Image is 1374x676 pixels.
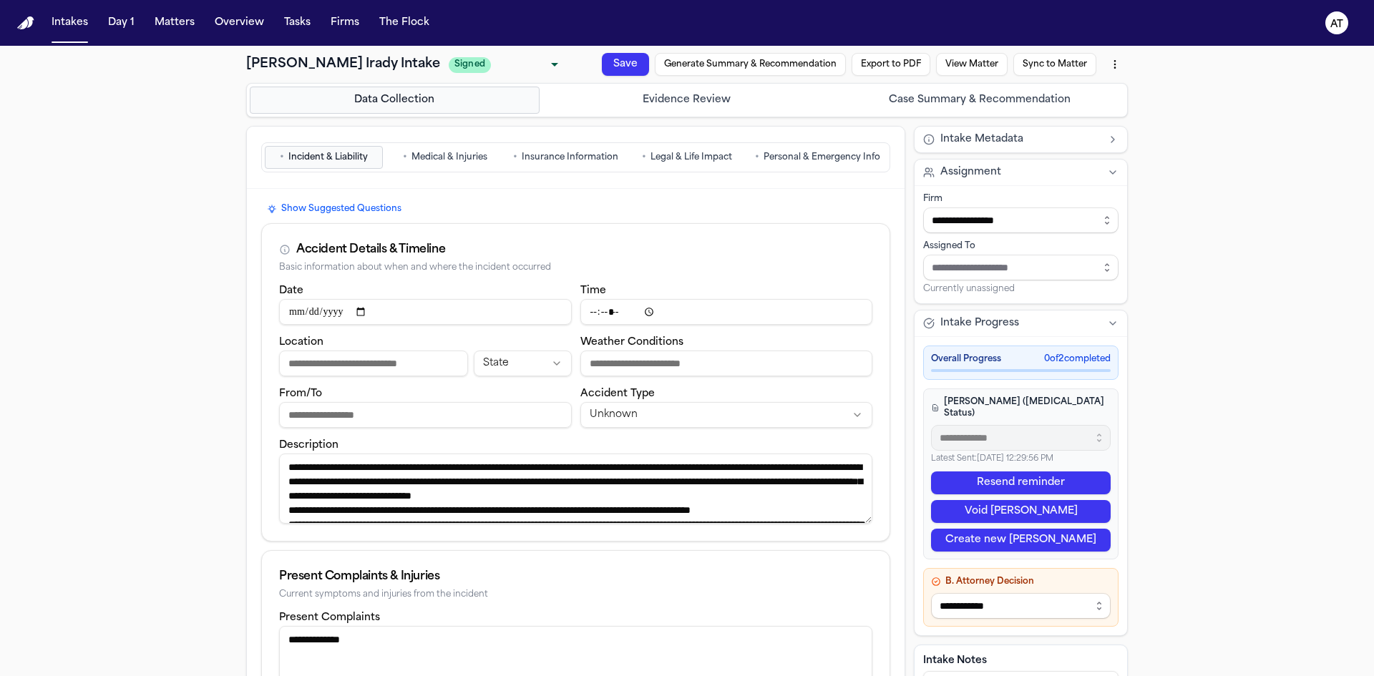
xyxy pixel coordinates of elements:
button: Day 1 [102,10,140,36]
span: • [755,150,759,165]
button: Export to PDF [852,53,930,76]
button: Go to Incident & Liability [265,146,383,169]
span: Intake Progress [940,316,1019,330]
div: Assigned To [923,240,1119,252]
span: • [513,150,517,165]
label: Date [279,285,303,296]
button: Go to Data Collection step [250,87,540,114]
button: Tasks [278,10,316,36]
input: Incident location [279,351,468,376]
div: Accident Details & Timeline [296,241,445,258]
button: Go to Case Summary & Recommendation step [834,87,1124,114]
button: Show Suggested Questions [261,200,407,217]
span: Legal & Life Impact [651,152,732,163]
input: Assign to staff member [923,255,1119,280]
input: Incident date [279,299,572,325]
span: Intake Metadata [940,132,1023,147]
span: Overall Progress [931,353,1001,365]
label: From/To [279,388,322,399]
button: Intake Metadata [915,127,1127,152]
button: Create new [PERSON_NAME] [931,529,1111,552]
input: Incident time [580,299,873,325]
button: Void [PERSON_NAME] [931,500,1111,523]
input: From/To destination [279,402,572,428]
label: Present Complaints [279,612,380,623]
button: Intakes [46,10,94,36]
h1: [PERSON_NAME] Irady Intake [246,54,440,74]
span: Personal & Emergency Info [764,152,880,163]
button: Incident state [474,351,571,376]
div: Firm [923,193,1119,205]
label: Accident Type [580,388,655,399]
label: Intake Notes [923,654,1119,668]
h4: B. Attorney Decision [931,576,1111,587]
a: Home [17,16,34,30]
button: Generate Summary & Recommendation [655,53,846,76]
span: 0 of 2 completed [1044,353,1111,365]
button: The Flock [374,10,435,36]
button: Go to Medical & Injuries [386,146,504,169]
button: Go to Evidence Review step [542,87,832,114]
button: Matters [149,10,200,36]
label: Weather Conditions [580,337,683,348]
div: Basic information about when and where the incident occurred [279,263,872,273]
button: Firms [325,10,365,36]
span: Assignment [940,165,1001,180]
button: Intake Progress [915,310,1127,336]
label: Location [279,337,323,348]
label: Time [580,285,606,296]
button: Go to Insurance Information [507,146,625,169]
input: Weather conditions [580,351,873,376]
img: Finch Logo [17,16,34,30]
button: Save [602,53,649,76]
nav: Intake steps [250,87,1124,114]
div: Present Complaints & Injuries [279,568,872,585]
span: • [280,150,284,165]
span: Incident & Liability [288,152,368,163]
input: Select firm [923,207,1119,233]
button: Overview [209,10,270,36]
label: Description [279,440,338,451]
span: Medical & Injuries [411,152,487,163]
h4: [PERSON_NAME] ([MEDICAL_DATA] Status) [931,396,1111,419]
button: Go to Personal & Emergency Info [749,146,887,169]
button: Sync to Matter [1013,53,1096,76]
span: Insurance Information [522,152,618,163]
div: Current symptoms and injuries from the incident [279,589,872,600]
button: View Matter [936,53,1008,76]
button: Resend reminder [931,471,1111,494]
span: Currently unassigned [923,283,1015,295]
button: More actions [1102,52,1128,77]
span: • [403,150,407,165]
textarea: Incident description [279,454,872,524]
button: Go to Legal & Life Impact [628,146,746,169]
span: Signed [449,57,491,73]
p: Latest Sent: [DATE] 12:29:56 PM [931,454,1111,466]
div: Update intake status [449,54,563,74]
button: Assignment [915,160,1127,185]
span: • [642,150,646,165]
